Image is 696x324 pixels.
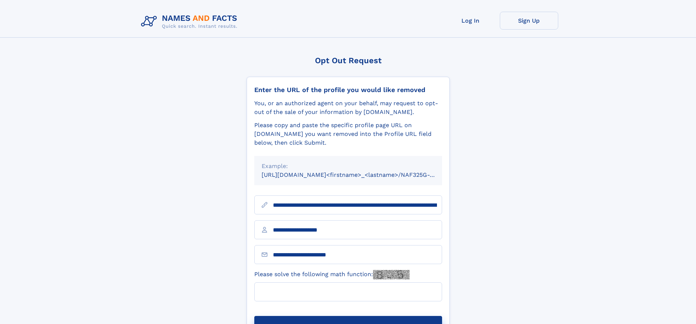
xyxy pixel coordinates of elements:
div: Opt Out Request [247,56,450,65]
a: Sign Up [500,12,558,30]
div: Example: [262,162,435,171]
div: Enter the URL of the profile you would like removed [254,86,442,94]
a: Log In [441,12,500,30]
div: Please copy and paste the specific profile page URL on [DOMAIN_NAME] you want removed into the Pr... [254,121,442,147]
small: [URL][DOMAIN_NAME]<firstname>_<lastname>/NAF325G-xxxxxxxx [262,171,456,178]
label: Please solve the following math function: [254,270,410,279]
img: Logo Names and Facts [138,12,243,31]
div: You, or an authorized agent on your behalf, may request to opt-out of the sale of your informatio... [254,99,442,117]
